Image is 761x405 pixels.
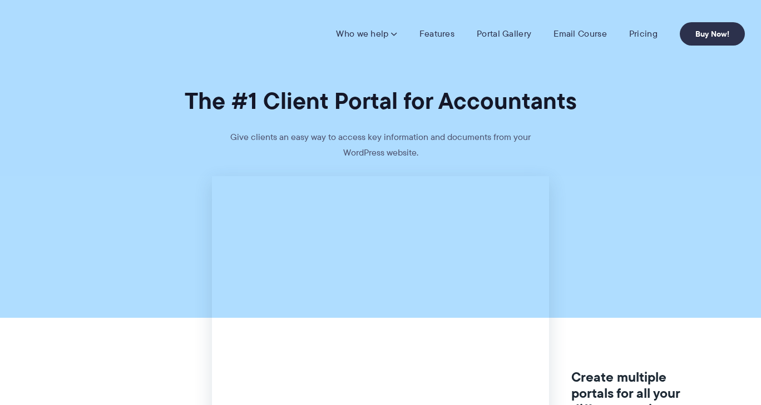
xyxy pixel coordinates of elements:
[214,129,547,176] p: Give clients an easy way to access key information and documents from your WordPress website.
[419,28,454,39] a: Features
[336,28,397,39] a: Who we help
[680,22,745,46] a: Buy Now!
[629,28,658,39] a: Pricing
[477,28,531,39] a: Portal Gallery
[554,28,607,39] a: Email Course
